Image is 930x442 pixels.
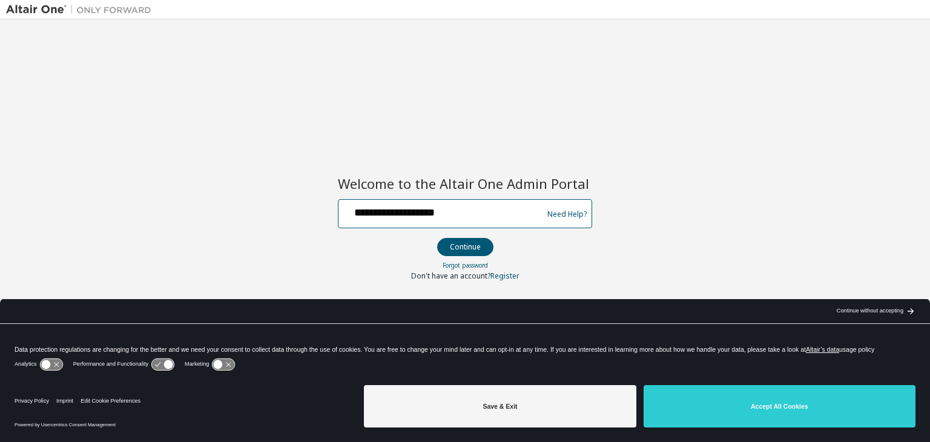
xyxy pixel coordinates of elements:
span: Don't have an account? [411,271,490,281]
a: Forgot password [443,261,488,269]
img: Altair One [6,4,157,16]
button: Continue [437,238,493,256]
h2: Welcome to the Altair One Admin Portal [338,175,592,192]
a: Register [490,271,519,281]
